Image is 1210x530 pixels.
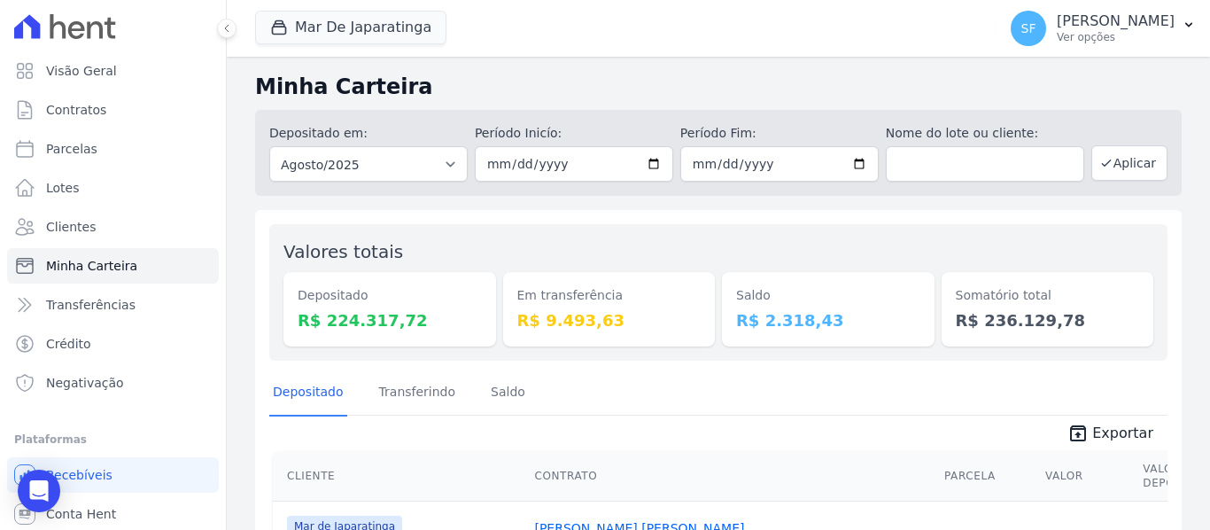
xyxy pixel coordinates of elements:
[46,62,117,80] span: Visão Geral
[46,466,112,484] span: Recebíveis
[46,374,124,392] span: Negativação
[46,101,106,119] span: Contratos
[7,326,219,362] a: Crédito
[7,365,219,401] a: Negativação
[255,71,1182,103] h2: Minha Carteira
[298,308,482,332] dd: R$ 224.317,72
[956,308,1140,332] dd: R$ 236.129,78
[475,124,673,143] label: Período Inicío:
[283,241,403,262] label: Valores totais
[7,92,219,128] a: Contratos
[14,429,212,450] div: Plataformas
[7,131,219,167] a: Parcelas
[517,308,702,332] dd: R$ 9.493,63
[273,451,527,502] th: Cliente
[7,170,219,206] a: Lotes
[46,179,80,197] span: Lotes
[7,248,219,284] a: Minha Carteira
[46,505,116,523] span: Conta Hent
[527,451,937,502] th: Contrato
[46,218,96,236] span: Clientes
[46,257,137,275] span: Minha Carteira
[736,286,920,305] dt: Saldo
[1092,423,1153,444] span: Exportar
[376,370,460,417] a: Transferindo
[517,286,702,305] dt: Em transferência
[46,335,91,353] span: Crédito
[1021,22,1036,35] span: SF
[1091,145,1167,181] button: Aplicar
[46,140,97,158] span: Parcelas
[956,286,1140,305] dt: Somatório total
[1053,423,1167,448] a: unarchive Exportar
[1057,30,1175,44] p: Ver opções
[997,4,1210,53] button: SF [PERSON_NAME] Ver opções
[937,451,1038,502] th: Parcela
[736,308,920,332] dd: R$ 2.318,43
[269,126,368,140] label: Depositado em:
[269,370,347,417] a: Depositado
[7,287,219,323] a: Transferências
[255,11,446,44] button: Mar De Japaratinga
[7,457,219,493] a: Recebíveis
[886,124,1084,143] label: Nome do lote ou cliente:
[46,296,136,314] span: Transferências
[680,124,879,143] label: Período Fim:
[1038,451,1136,502] th: Valor
[487,370,529,417] a: Saldo
[1057,12,1175,30] p: [PERSON_NAME]
[7,53,219,89] a: Visão Geral
[1067,423,1089,444] i: unarchive
[18,470,60,512] div: Open Intercom Messenger
[298,286,482,305] dt: Depositado
[7,209,219,245] a: Clientes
